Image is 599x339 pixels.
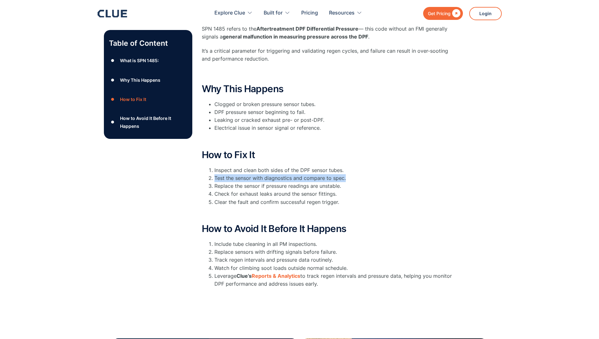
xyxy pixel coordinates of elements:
strong: general malfunction in measuring pressure across the DPF [223,33,368,40]
li: Test the sensor with diagnostics and compare to spec. [214,174,454,182]
a: Reports & Analytics [252,273,300,279]
li: Clogged or broken pressure sensor tubes. [214,100,454,108]
div: ● [109,75,117,85]
p: ‍ [202,135,454,143]
li: Watch for climbing soot loads outside normal schedule. [214,264,454,272]
h2: How to Fix It [202,150,454,160]
div: What is SPN 1485: [120,56,159,64]
p: It’s a critical parameter for triggering and validating regen cycles, and failure can result in o... [202,47,454,63]
p: ‍ [202,69,454,77]
a: ●Why This Happens [109,75,187,85]
a: ●How to Avoid It Before It Happens [109,114,187,130]
li: Include tube cleaning in all PM inspections. [214,240,454,248]
li: Leverage to track regen intervals and pressure data, helping you monitor DPF performance and addr... [214,272,454,288]
div: Get Pricing [428,9,451,17]
a: ●What is SPN 1485: [109,56,187,65]
div: ● [109,56,117,65]
div: Built for [264,3,283,23]
li: Clear the fault and confirm successful regen trigger. [214,198,454,206]
div: Built for [264,3,290,23]
a: ●How to Fix It [109,95,187,104]
strong: Aftertreatment DPF Differential Pressure [256,26,358,32]
li: Track regen intervals and pressure data routinely. [214,256,454,264]
div: Explore Clue [214,3,253,23]
li: Electrical issue in sensor signal or reference. [214,124,454,132]
div:  [451,9,460,17]
li: Check for exhaust leaks around the sensor fittings. [214,190,454,198]
p: SPN 1485 refers to the — this code without an FMI generally signals a . [202,25,454,41]
h2: Why This Happens [202,84,454,94]
li: DPF pressure sensor beginning to fail. [214,108,454,116]
li: Replace sensors with drifting signals before failure. [214,248,454,256]
div: ● [109,95,117,104]
li: Inspect and clean both sides of the DPF sensor tubes. [214,166,454,174]
div: How to Avoid It Before It Happens [120,114,187,130]
div: Why This Happens [120,76,160,84]
div: How to Fix It [120,96,146,104]
h2: How to Avoid It Before It Happens [202,223,454,234]
div: ● [109,117,117,127]
li: Leaking or cracked exhaust pre- or post-DPF. [214,116,454,124]
p: Table of Content [109,38,187,48]
a: Pricing [301,3,318,23]
p: ‍ [202,209,454,217]
div: Resources [329,3,362,23]
a: Get Pricing [423,7,463,20]
strong: Clue’s [237,273,252,279]
div: Resources [329,3,355,23]
li: Replace the sensor if pressure readings are unstable. [214,182,454,190]
div: Explore Clue [214,3,245,23]
a: Login [469,7,502,20]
